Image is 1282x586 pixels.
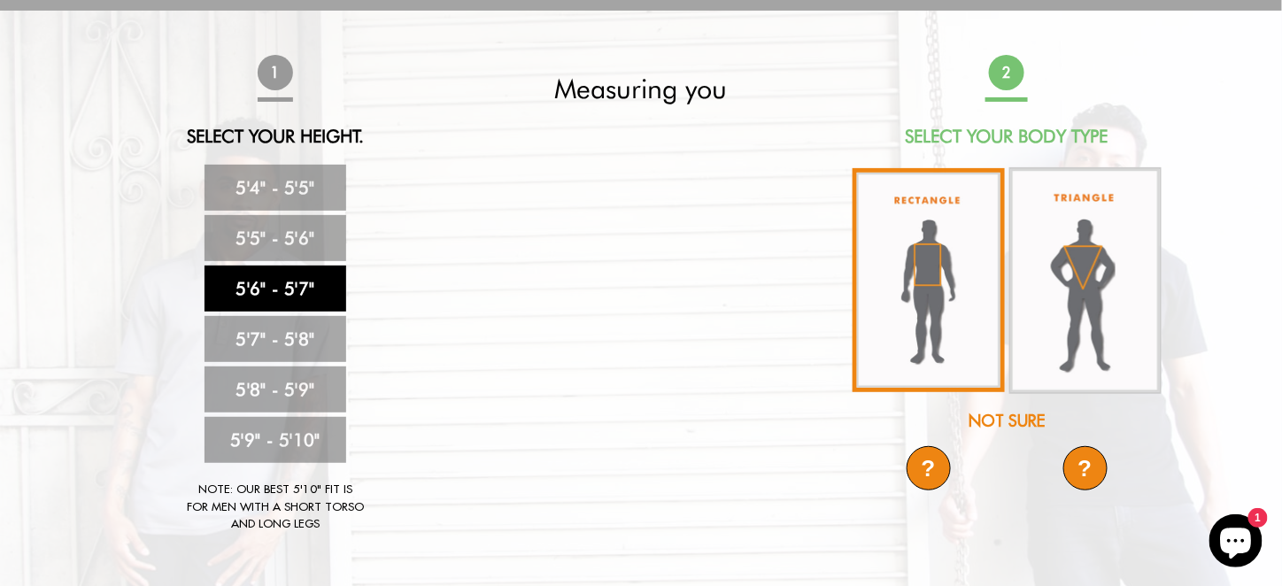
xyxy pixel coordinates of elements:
[205,266,346,312] a: 5'6" - 5'7"
[205,366,346,413] a: 5'8" - 5'9"
[484,73,798,104] h2: Measuring you
[205,316,346,362] a: 5'7" - 5'8"
[205,215,346,261] a: 5'5" - 5'6"
[205,417,346,463] a: 5'9" - 5'10"
[907,446,951,490] div: ?
[850,126,1163,147] h2: Select Your Body Type
[989,55,1025,91] span: 2
[1204,514,1268,572] inbox-online-store-chat: Shopify online store chat
[1063,446,1108,490] div: ?
[205,165,346,211] a: 5'4" - 5'5"
[853,168,1005,392] img: rectangle-body_336x.jpg
[187,481,364,533] div: Note: Our best 5'10" fit is for men with a short torso and long legs
[850,409,1163,433] div: Not Sure
[119,126,432,147] h2: Select Your Height.
[258,55,294,91] span: 1
[1009,167,1162,394] img: triangle-body_336x.jpg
